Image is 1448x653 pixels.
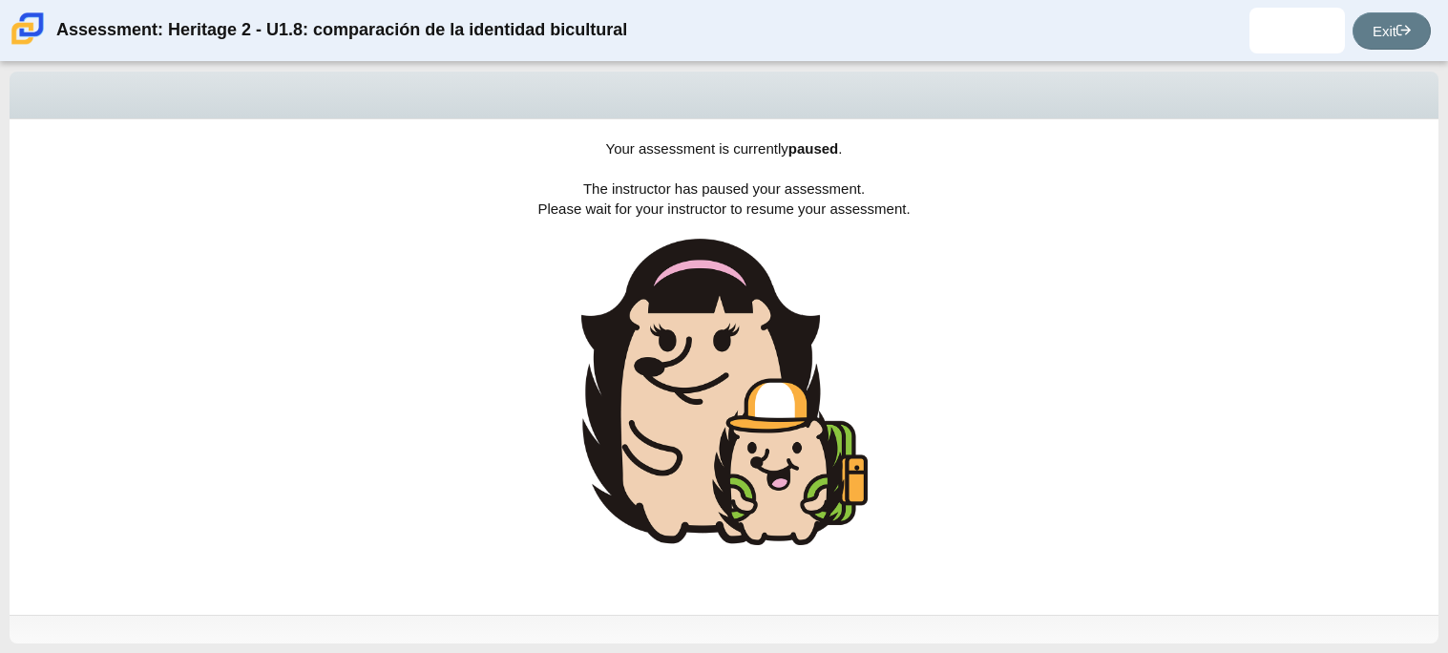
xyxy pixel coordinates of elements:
[1282,15,1312,46] img: juliana.buenrostro.pKx4wZ
[537,140,910,217] span: Your assessment is currently . The instructor has paused your assessment. Please wait for your in...
[8,35,48,52] a: Carmen School of Science & Technology
[56,8,627,53] div: Assessment: Heritage 2 - U1.8: comparación de la identidad bicultural
[788,140,839,157] b: paused
[581,239,868,545] img: hedgehog-teacher-with-student.png
[8,9,48,49] img: Carmen School of Science & Technology
[1353,12,1431,50] a: Exit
